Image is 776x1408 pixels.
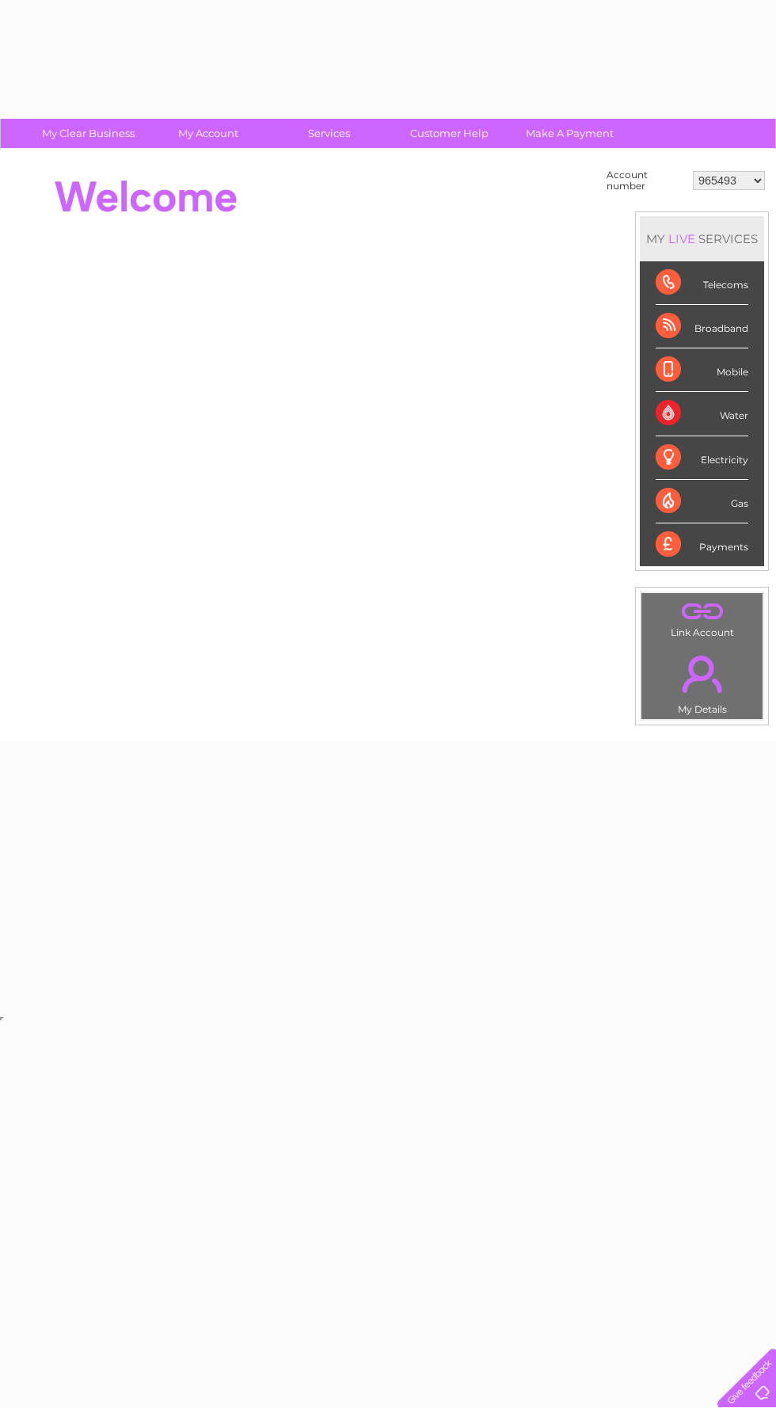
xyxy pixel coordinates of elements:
[656,480,748,523] div: Gas
[645,646,759,702] a: .
[384,119,515,148] a: Customer Help
[665,231,698,246] div: LIVE
[264,119,394,148] a: Services
[656,348,748,392] div: Mobile
[603,166,689,196] td: Account number
[640,216,764,261] div: MY SERVICES
[23,119,154,148] a: My Clear Business
[656,436,748,480] div: Electricity
[656,261,748,305] div: Telecoms
[656,392,748,436] div: Water
[645,597,759,625] a: .
[504,119,635,148] a: Make A Payment
[641,592,763,642] td: Link Account
[143,119,274,148] a: My Account
[641,642,763,720] td: My Details
[656,523,748,566] div: Payments
[656,305,748,348] div: Broadband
